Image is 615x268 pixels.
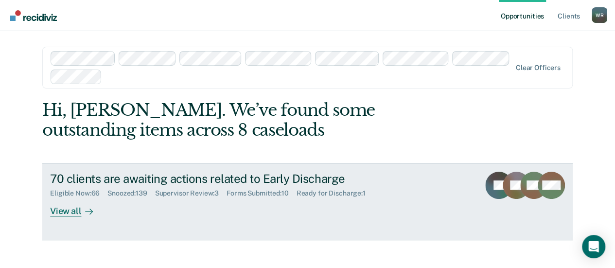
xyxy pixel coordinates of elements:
div: Supervisor Review : 3 [155,189,227,197]
button: Profile dropdown button [592,7,607,23]
div: Eligible Now : 66 [50,189,107,197]
div: Snoozed : 139 [107,189,155,197]
div: Clear officers [516,64,561,72]
div: Hi, [PERSON_NAME]. We’ve found some outstanding items across 8 caseloads [42,100,466,140]
a: 70 clients are awaiting actions related to Early DischargeEligible Now:66Snoozed:139Supervisor Re... [42,163,573,240]
div: Forms Submitted : 10 [227,189,297,197]
div: Ready for Discharge : 1 [297,189,373,197]
div: 70 clients are awaiting actions related to Early Discharge [50,172,391,186]
div: W R [592,7,607,23]
div: Open Intercom Messenger [582,235,605,258]
div: View all [50,197,105,216]
img: Recidiviz [10,10,57,21]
